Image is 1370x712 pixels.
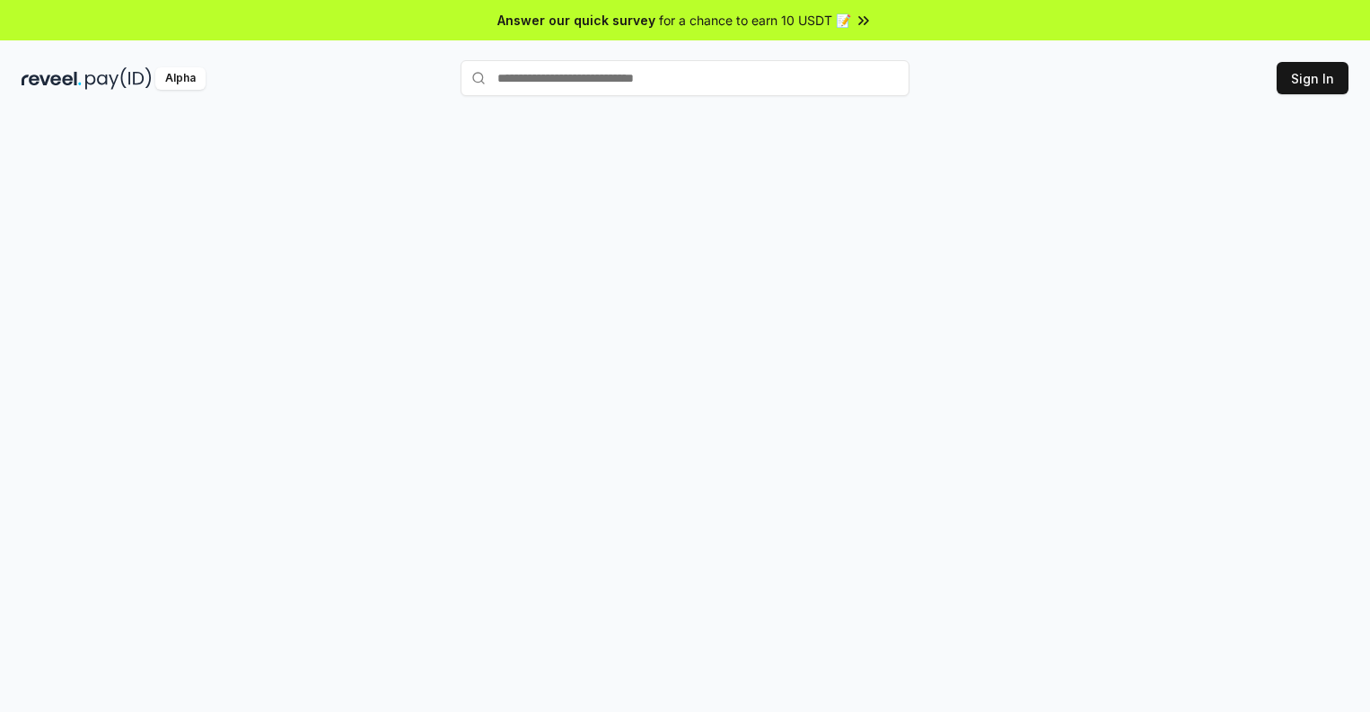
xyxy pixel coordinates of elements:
[659,11,851,30] span: for a chance to earn 10 USDT 📝
[497,11,655,30] span: Answer our quick survey
[85,67,152,90] img: pay_id
[155,67,206,90] div: Alpha
[22,67,82,90] img: reveel_dark
[1277,62,1348,94] button: Sign In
